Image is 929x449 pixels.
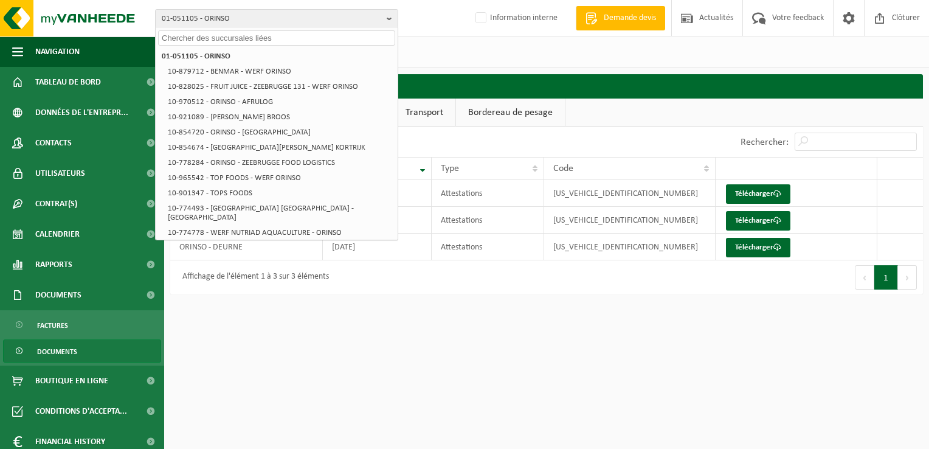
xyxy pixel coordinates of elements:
[35,37,80,67] span: Navigation
[35,219,80,249] span: Calendrier
[544,180,716,207] td: [US_VEHICLE_IDENTIFICATION_NUMBER]
[3,339,161,363] a: Documents
[158,30,395,46] input: Chercher des succursales liées
[164,110,395,125] li: 10-921089 - [PERSON_NAME] BROOS
[170,74,923,98] h2: Documents
[35,280,81,310] span: Documents
[544,234,716,260] td: [US_VEHICLE_IDENTIFICATION_NUMBER]
[164,201,395,225] li: 10-774493 - [GEOGRAPHIC_DATA] [GEOGRAPHIC_DATA] - [GEOGRAPHIC_DATA]
[35,396,127,426] span: Conditions d'accepta...
[855,265,874,290] button: Previous
[35,158,85,189] span: Utilisateurs
[456,99,565,127] a: Bordereau de pesage
[170,234,323,260] td: ORINSO - DEURNE
[155,9,398,27] button: 01-051105 - ORINSO
[164,140,395,155] li: 10-854674 - [GEOGRAPHIC_DATA][PERSON_NAME] KORTRIJK
[553,164,573,173] span: Code
[164,170,395,186] li: 10-965542 - TOP FOODS - WERF ORINSO
[35,189,77,219] span: Contrat(s)
[473,9,558,27] label: Information interne
[3,313,161,336] a: Factures
[544,207,716,234] td: [US_VEHICLE_IDENTIFICATION_NUMBER]
[164,125,395,140] li: 10-854720 - ORINSO - [GEOGRAPHIC_DATA]
[323,234,432,260] td: [DATE]
[898,265,917,290] button: Next
[164,94,395,110] li: 10-970512 - ORINSO - AFRULOG
[432,207,544,234] td: Attestations
[726,184,790,204] a: Télécharger
[393,99,455,127] a: Transport
[164,225,395,240] li: 10-774778 - WERF NUTRIAD AQUACULTURE - ORINSO
[37,340,77,363] span: Documents
[37,314,68,337] span: Factures
[162,10,382,28] span: 01-051105 - ORINSO
[741,137,789,147] label: Rechercher:
[35,97,128,128] span: Données de l'entrepr...
[176,266,329,288] div: Affichage de l'élément 1 à 3 sur 3 éléments
[576,6,665,30] a: Demande devis
[35,67,101,97] span: Tableau de bord
[35,128,72,158] span: Contacts
[164,186,395,201] li: 10-901347 - TOPS FOODS
[432,180,544,207] td: Attestations
[164,155,395,170] li: 10-778284 - ORINSO - ZEEBRUGGE FOOD LOGISTICS
[35,366,108,396] span: Boutique en ligne
[35,249,72,280] span: Rapports
[162,52,230,60] strong: 01-051105 - ORINSO
[441,164,459,173] span: Type
[726,211,790,231] a: Télécharger
[874,265,898,290] button: 1
[432,234,544,260] td: Attestations
[164,64,395,79] li: 10-879712 - BENMAR - WERF ORINSO
[164,79,395,94] li: 10-828025 - FRUIT JUICE - ZEEBRUGGE 131 - WERF ORINSO
[726,238,790,257] a: Télécharger
[601,12,659,24] span: Demande devis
